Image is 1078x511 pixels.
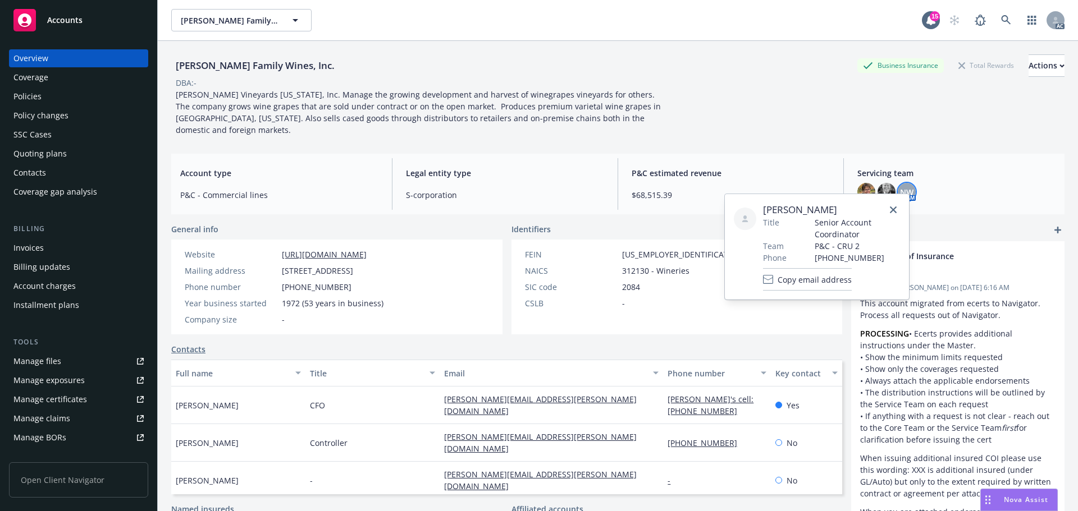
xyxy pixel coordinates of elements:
[13,277,76,295] div: Account charges
[9,88,148,105] a: Policies
[787,399,800,411] span: Yes
[668,394,753,416] a: [PERSON_NAME]'s cell: [PHONE_NUMBER]
[1002,422,1016,433] em: first
[1029,54,1065,77] button: Actions
[176,399,239,411] span: [PERSON_NAME]
[1021,9,1043,31] a: Switch app
[310,475,313,486] span: -
[622,281,640,293] span: 2084
[13,239,44,257] div: Invoices
[13,429,66,446] div: Manage BORs
[9,390,148,408] a: Manage certificates
[406,189,604,201] span: S-corporation
[185,297,277,309] div: Year business started
[13,88,42,105] div: Policies
[9,429,148,446] a: Manage BORs
[185,248,277,260] div: Website
[13,390,87,408] div: Manage certificates
[282,281,351,293] span: [PHONE_NUMBER]
[860,250,1026,262] span: Certificates of Insurance
[1051,223,1065,237] a: add
[47,16,83,25] span: Accounts
[815,217,900,240] span: Senior Account Coordinator
[171,360,305,386] button: Full name
[9,258,148,276] a: Billing updates
[9,49,148,67] a: Overview
[860,328,909,339] strong: PROCESSING
[282,314,285,325] span: -
[9,145,148,163] a: Quoting plans
[969,9,992,31] a: Report a Bug
[171,223,218,235] span: General info
[444,469,637,491] a: [PERSON_NAME][EMAIL_ADDRESS][PERSON_NAME][DOMAIN_NAME]
[763,203,900,217] span: [PERSON_NAME]
[980,489,1058,511] button: Nova Assist
[857,58,944,72] div: Business Insurance
[763,252,787,264] span: Phone
[185,265,277,277] div: Mailing address
[9,277,148,295] a: Account charges
[771,360,842,386] button: Key contact
[622,265,689,277] span: 312130 - Wineries
[13,296,79,314] div: Installment plans
[282,297,383,309] span: 1972 (53 years in business)
[763,217,779,228] span: Title
[9,107,148,125] a: Policy changes
[13,107,68,125] div: Policy changes
[9,448,148,466] a: Summary of insurance
[878,183,896,201] img: photo
[13,49,48,67] div: Overview
[857,183,875,201] img: photo
[763,240,784,252] span: Team
[13,371,85,389] div: Manage exposures
[9,164,148,182] a: Contacts
[176,475,239,486] span: [PERSON_NAME]
[9,126,148,144] a: SSC Cases
[176,367,289,379] div: Full name
[185,314,277,325] div: Company size
[13,183,97,201] div: Coverage gap analysis
[860,297,1056,321] p: This account migrated from ecerts to Navigator. Process all requests out of Navigator.
[9,371,148,389] a: Manage exposures
[9,223,148,234] div: Billing
[632,189,830,201] span: $68,515.39
[887,203,900,217] a: close
[1004,495,1048,504] span: Nova Assist
[525,248,618,260] div: FEIN
[981,489,995,510] div: Drag to move
[440,360,663,386] button: Email
[176,437,239,449] span: [PERSON_NAME]
[857,167,1056,179] span: Servicing team
[525,281,618,293] div: SIC code
[511,223,551,235] span: Identifiers
[180,167,378,179] span: Account type
[668,367,753,379] div: Phone number
[171,58,339,73] div: [PERSON_NAME] Family Wines, Inc.
[860,328,1056,445] p: • Ecerts provides additional instructions under the Master. • Show the minimum limits requested •...
[9,68,148,86] a: Coverage
[815,240,900,252] span: P&C - CRU 2
[310,399,325,411] span: CFO
[787,475,797,486] span: No
[860,452,1056,499] p: When issuing additional insured COI please use this wording: XXX is additional insured (under GL/...
[185,281,277,293] div: Phone number
[282,249,367,260] a: [URL][DOMAIN_NAME]
[13,126,52,144] div: SSC Cases
[622,297,625,309] span: -
[282,265,353,277] span: [STREET_ADDRESS]
[9,352,148,370] a: Manage files
[13,164,46,182] div: Contacts
[310,437,348,449] span: Controller
[13,258,70,276] div: Billing updates
[171,9,312,31] button: [PERSON_NAME] Family Wines, Inc.
[787,437,797,449] span: No
[176,77,197,89] div: DBA: -
[1029,55,1065,76] div: Actions
[310,367,423,379] div: Title
[663,360,770,386] button: Phone number
[860,283,1056,293] span: Updated by [PERSON_NAME] on [DATE] 6:16 AM
[13,68,48,86] div: Coverage
[9,4,148,36] a: Accounts
[953,58,1020,72] div: Total Rewards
